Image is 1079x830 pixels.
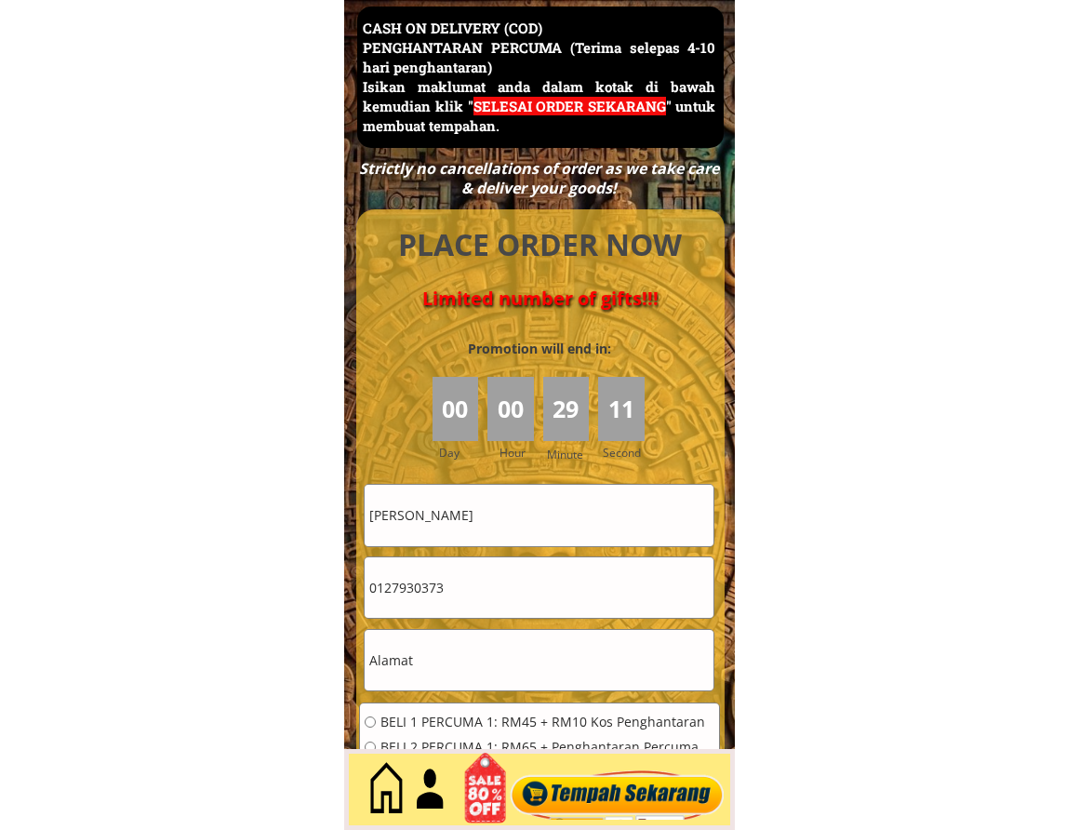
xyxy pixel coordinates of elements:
span: BELI 1 PERCUMA 1: RM45 + RM10 Kos Penghantaran [380,716,706,729]
input: Telefon [365,557,713,618]
h3: Second [603,444,648,462]
h3: Hour [500,444,539,462]
div: Strictly no cancellations of order as we take care & deliver your goods! [353,159,726,198]
h3: CASH ON DELIVERY (COD) PENGHANTARAN PERCUMA (Terima selepas 4-10 hari penghantaran) Isikan maklum... [363,19,715,136]
h3: Minute [547,446,588,463]
h3: Day [439,444,486,462]
span: SELESAI ORDER SEKARANG [473,97,666,115]
input: Alamat [365,630,713,690]
h4: PLACE ORDER NOW [378,224,703,266]
span: BELI 2 PERCUMA 1: RM65 + Penghantaran Percuma [380,741,706,754]
h3: Promotion will end in: [434,339,645,359]
h4: Limited number of gifts!!! [378,288,703,310]
input: Nama [365,485,713,545]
